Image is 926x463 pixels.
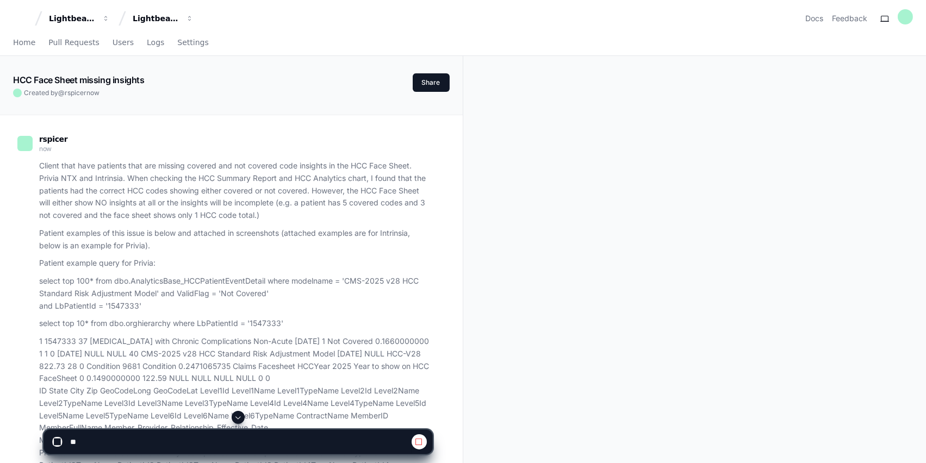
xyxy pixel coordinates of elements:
[39,317,432,330] p: select top 10* from dbo.orghierarchy where LbPatientId = '1547333'
[39,227,432,252] p: Patient examples of this issue is below and attached in screenshots (attached examples are for In...
[48,30,99,55] a: Pull Requests
[65,89,86,97] span: rspicer
[13,74,145,85] app-text-character-animate: HCC Face Sheet missing insights
[413,73,450,92] button: Share
[832,13,867,24] button: Feedback
[39,257,432,270] p: Patient example query for Privia:
[177,39,208,46] span: Settings
[113,39,134,46] span: Users
[147,39,164,46] span: Logs
[133,13,179,24] div: Lightbeam Health Solutions
[48,39,99,46] span: Pull Requests
[39,160,432,222] p: Client that have patients that are missing covered and not covered code insights in the HCC Face ...
[147,30,164,55] a: Logs
[39,145,52,153] span: now
[13,30,35,55] a: Home
[13,39,35,46] span: Home
[86,89,100,97] span: now
[45,9,114,28] button: Lightbeam Health
[805,13,823,24] a: Docs
[39,275,432,312] p: select top 100* from dbo.AnalyticsBase_HCCPatientEventDetail where modelname = 'CMS-2025 v28 HCC ...
[24,89,100,97] span: Created by
[128,9,198,28] button: Lightbeam Health Solutions
[49,13,96,24] div: Lightbeam Health
[39,135,67,143] span: rspicer
[58,89,65,97] span: @
[113,30,134,55] a: Users
[177,30,208,55] a: Settings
